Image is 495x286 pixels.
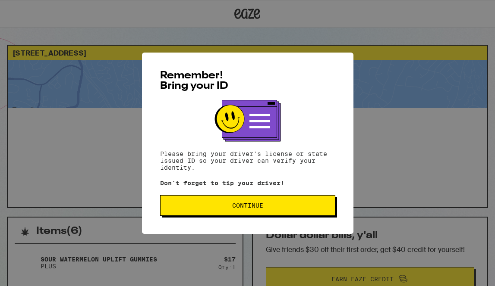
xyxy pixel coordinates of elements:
p: Don't forget to tip your driver! [160,180,335,187]
span: Hi. Need any help? [5,6,62,13]
p: Please bring your driver's license or state issued ID so your driver can verify your identity. [160,150,335,171]
span: Remember! Bring your ID [160,71,228,91]
span: Continue [232,202,263,208]
button: Continue [160,195,335,216]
